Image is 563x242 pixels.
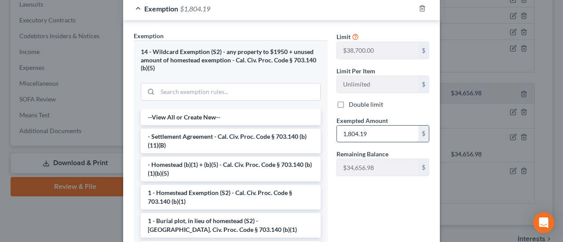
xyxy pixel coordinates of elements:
span: Exemption [134,32,164,40]
span: $1,804.19 [180,4,210,13]
li: --View All or Create New-- [141,109,321,125]
input: 0.00 [337,126,418,142]
label: Remaining Balance [336,149,388,159]
li: - Settlement Agreement - Cal. Civ. Proc. Code § 703.140 (b)(11)(B) [141,129,321,153]
input: -- [337,76,418,93]
div: Open Intercom Messenger [533,212,554,233]
li: 1 - Homestead Exemption (S2) - Cal. Civ. Proc. Code § 703.140 (b)(1) [141,185,321,209]
span: Exemption [144,4,178,13]
input: -- [337,159,418,176]
li: - Homestead (b)(1) + (b)(5) - Cal. Civ. Proc. Code § 703.140 (b)(1)(b)(5) [141,157,321,181]
div: $ [418,76,429,93]
label: Double limit [349,100,383,109]
div: $ [418,42,429,59]
div: $ [418,126,429,142]
label: Limit Per Item [336,66,375,76]
div: $ [418,159,429,176]
span: Limit [336,33,351,40]
div: 14 - Wildcard Exemption (S2) - any property to $1950 + unused amount of homestead exemption - Cal... [141,48,321,72]
input: Search exemption rules... [157,83,320,100]
input: -- [337,42,418,59]
span: Exempted Amount [336,117,388,124]
li: 1 - Burial plot, in lieu of homestead (S2) - [GEOGRAPHIC_DATA]. Civ. Proc. Code § 703.140 (b)(1) [141,213,321,238]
